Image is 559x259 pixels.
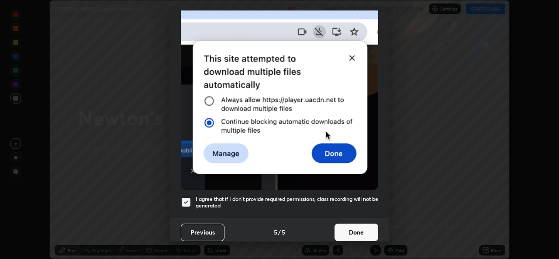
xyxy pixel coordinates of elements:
[282,228,285,237] h4: 5
[278,228,281,237] h4: /
[335,224,378,241] button: Done
[274,228,277,237] h4: 5
[181,224,224,241] button: Previous
[196,196,378,209] h5: I agree that if I don't provide required permissions, class recording will not be generated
